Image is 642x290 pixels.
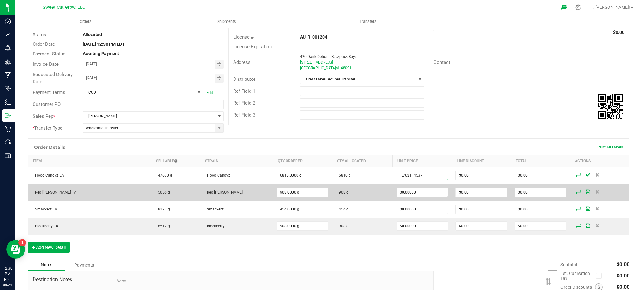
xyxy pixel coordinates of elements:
[598,94,623,119] img: Scan me!
[32,173,64,178] span: Hood Candyz 5A
[397,188,448,197] input: 0
[335,66,339,70] span: MI
[560,271,593,281] span: Est. Cultivation Tax
[336,224,349,228] span: 908 g
[233,100,255,106] span: Ref Field 2
[589,5,630,10] span: Hi, [PERSON_NAME]!
[613,30,624,35] strong: $0.00
[336,190,349,194] span: 908 g
[33,72,73,85] span: Requested Delivery Date
[209,19,245,24] span: Shipments
[332,155,392,167] th: Qty Allocated
[336,207,349,211] span: 454 g
[597,145,623,149] span: Print All Labels
[434,60,450,65] span: Contact
[452,155,511,167] th: Line Discount
[204,173,230,178] span: Hood Candyz
[456,171,507,180] input: 0
[18,239,26,246] iframe: Resource center unread badge
[155,207,170,211] span: 8177 g
[560,285,595,290] span: Order Discounts
[560,262,577,267] span: Subtotal
[43,5,85,10] span: Sweet Cut Grow, LLC
[204,224,224,228] span: Blockberry
[273,155,332,167] th: Qty Ordered
[233,23,268,29] span: Destination DBA
[33,113,53,119] span: Sales Rep
[515,188,566,197] input: 0
[335,66,335,70] span: ,
[215,60,224,69] span: Toggle calendar
[116,279,125,283] span: None
[5,139,11,146] inline-svg: Call Center
[6,240,25,259] iframe: Resource center
[456,205,507,214] input: 0
[155,190,170,194] span: 5056 g
[277,222,328,230] input: 0
[233,60,250,65] span: Address
[32,224,58,228] span: Blockberry 1A
[300,60,333,65] span: [STREET_ADDRESS]
[155,173,172,178] span: 47670 g
[300,54,357,59] span: 420 Dank Detroit - Backpack Boyz
[5,99,11,105] inline-svg: Inventory
[297,15,438,28] a: Transfers
[570,155,629,167] th: Actions
[33,90,65,95] span: Payment Terms
[33,101,61,107] span: Customer PO
[5,153,11,159] inline-svg: Reports
[71,19,100,24] span: Orders
[233,34,254,40] span: License #
[592,207,602,210] span: Delete Order Detail
[397,222,448,230] input: 0
[596,272,604,280] span: Calculate cultivation tax
[300,75,416,84] span: Great Lakes Secured Transfer
[617,284,629,290] span: $0.00
[233,76,255,82] span: Distributor
[277,188,328,197] input: 0
[65,259,103,271] div: Payments
[34,145,65,150] h1: Order Details
[601,23,624,29] span: Order Total
[511,155,570,167] th: Total
[456,222,507,230] input: 0
[204,190,243,194] span: Red [PERSON_NAME]
[583,190,592,194] span: Save Order Detail
[28,259,65,271] div: Notes
[617,273,629,279] span: $0.00
[515,171,566,180] input: 0
[156,15,297,28] a: Shipments
[33,125,62,131] span: Transfer Type
[83,112,215,121] span: [PERSON_NAME]
[515,222,566,230] input: 0
[557,1,571,13] span: Open Ecommerce Menu
[33,276,125,283] span: Destination Notes
[397,205,448,214] input: 0
[3,282,12,287] p: 08/24
[32,190,76,194] span: Red [PERSON_NAME] 1A
[33,32,46,38] span: Status
[277,205,328,214] input: 0
[233,112,255,118] span: Ref Field 3
[5,18,11,24] inline-svg: Dashboard
[583,173,592,177] span: Save Order Detail
[233,88,255,94] span: Ref Field 1
[5,45,11,51] inline-svg: Monitoring
[200,155,273,167] th: Strain
[15,15,156,28] a: Orders
[83,88,195,97] span: COD
[277,171,328,180] input: 0
[617,262,629,267] span: $0.00
[215,74,224,83] span: Toggle calendar
[456,188,507,197] input: 0
[83,32,102,37] strong: Allocated
[341,66,352,70] span: 48091
[397,171,448,180] input: 0
[233,44,272,49] span: License Expiration
[204,207,224,211] span: Smackerz
[583,224,592,227] span: Save Order Detail
[32,207,57,211] span: Smackerz 1A
[5,72,11,78] inline-svg: Manufacturing
[5,126,11,132] inline-svg: Retail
